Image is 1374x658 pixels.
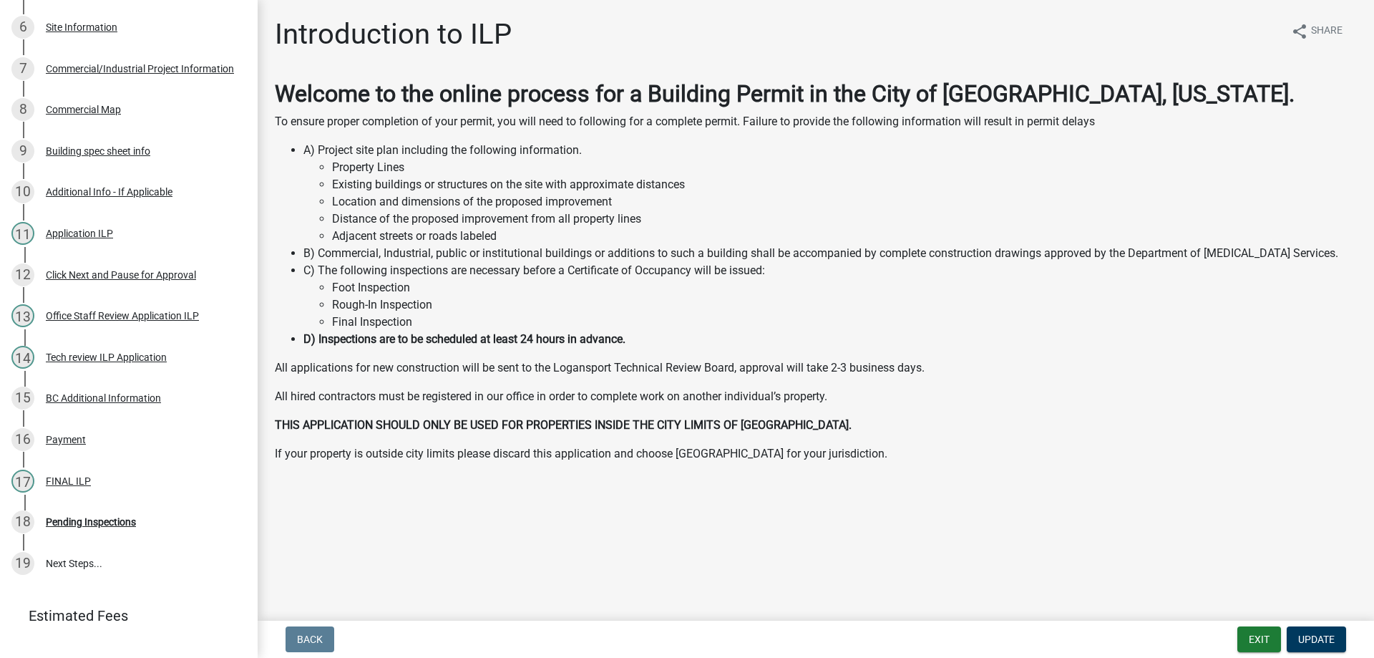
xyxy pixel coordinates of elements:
a: Estimated Fees [11,601,235,630]
li: Existing buildings or structures on the site with approximate distances [332,176,1357,193]
div: 9 [11,140,34,163]
div: 7 [11,57,34,80]
button: Update [1287,626,1346,652]
strong: D) Inspections are to be scheduled at least 24 hours in advance. [303,332,625,346]
li: Location and dimensions of the proposed improvement [332,193,1357,211]
li: Adjacent streets or roads labeled [332,228,1357,245]
li: Distance of the proposed improvement from all property lines [332,211,1357,228]
div: 11 [11,222,34,245]
div: 15 [11,387,34,410]
button: Back [286,626,334,652]
p: If your property is outside city limits please discard this application and choose [GEOGRAPHIC_DA... [275,445,1357,463]
span: Back [297,634,323,645]
p: All applications for new construction will be sent to the Logansport Technical Review Board, appr... [275,359,1357,377]
div: 18 [11,511,34,533]
li: Rough-In Inspection [332,296,1357,314]
li: C) The following inspections are necessary before a Certificate of Occupancy will be issued: [303,262,1357,331]
div: Building spec sheet info [46,146,150,156]
p: To ensure proper completion of your permit, you will need to following for a complete permit. Fai... [275,113,1357,130]
div: Application ILP [46,228,113,238]
div: 8 [11,98,34,121]
div: 14 [11,346,34,369]
i: share [1291,23,1308,40]
div: 12 [11,263,34,286]
li: Property Lines [332,159,1357,176]
div: 19 [11,552,34,575]
div: Site Information [46,22,117,32]
div: Click Next and Pause for Approval [46,270,196,280]
div: Commercial/Industrial Project Information [46,64,234,74]
li: Final Inspection [332,314,1357,331]
h1: Introduction to ILP [275,17,512,52]
div: Tech review ILP Application [46,352,167,362]
div: 10 [11,180,34,203]
li: A) Project site plan including the following information. [303,142,1357,245]
strong: Welcome to the online process for a Building Permit in the City of [GEOGRAPHIC_DATA], [US_STATE]. [275,80,1295,107]
div: FINAL ILP [46,476,91,486]
div: Additional Info - If Applicable [46,187,172,197]
div: Pending Inspections [46,517,136,527]
div: Office Staff Review Application ILP [46,311,199,321]
div: Payment [46,435,86,445]
span: Share [1311,23,1343,40]
div: 16 [11,428,34,451]
div: 13 [11,304,34,327]
p: All hired contractors must be registered in our office in order to complete work on another indiv... [275,388,1357,405]
button: shareShare [1280,17,1354,45]
div: 6 [11,16,34,39]
li: Foot Inspection [332,279,1357,296]
div: 17 [11,470,34,493]
span: Update [1298,634,1335,645]
div: BC Additional Information [46,393,161,403]
button: Exit [1237,626,1281,652]
div: Commercial Map [46,105,121,115]
li: B) Commercial, Industrial, public or institutional buildings or additions to such a building shal... [303,245,1357,262]
strong: THIS APPLICATION SHOULD ONLY BE USED FOR PROPERTIES INSIDE THE CITY LIMITS OF [GEOGRAPHIC_DATA]. [275,418,852,432]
